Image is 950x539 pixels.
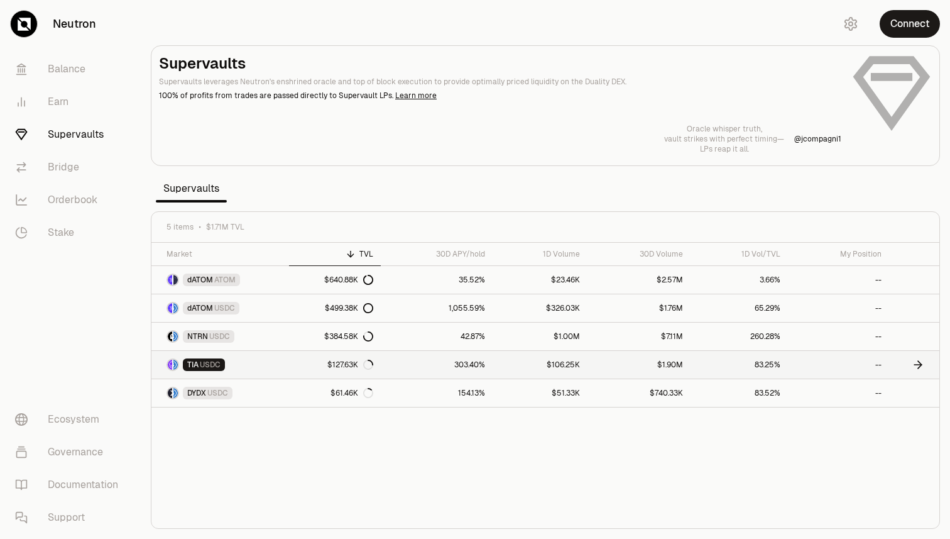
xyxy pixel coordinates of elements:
[587,294,691,322] a: $1.76M
[289,379,381,407] a: $61.46K
[788,379,889,407] a: --
[214,303,235,313] span: USDC
[168,331,172,342] img: NTRN Logo
[5,469,136,501] a: Documentation
[794,134,841,144] a: @jcompagni1
[788,351,889,379] a: --
[587,266,691,294] a: $2.57M
[880,10,940,38] button: Connect
[698,249,780,259] div: 1D Vol/TVL
[324,331,373,342] div: $384.58K
[794,134,841,144] p: @ jcompagni1
[664,134,784,144] p: vault strikes with perfect timing—
[173,388,178,398] img: USDC Logo
[664,124,784,134] p: Oracle whisper truth,
[330,388,373,398] div: $61.46K
[664,144,784,154] p: LPs reap it all.
[159,76,841,87] p: Supervaults leverages Neutron's enshrined oracle and top of block execution to provide optimally ...
[595,249,684,259] div: 30D Volume
[5,86,136,118] a: Earn
[209,331,230,342] span: USDC
[587,379,691,407] a: $740.33K
[493,379,587,407] a: $51.33K
[289,323,381,350] a: $384.58K
[173,331,178,342] img: USDC Logo
[168,275,172,285] img: dATOM Logo
[691,323,788,350] a: 260.28%
[159,53,841,74] h2: Supervaults
[173,360,178,370] img: USDC Logo
[788,294,889,322] a: --
[381,323,493,350] a: 42.87%
[151,266,289,294] a: dATOM LogoATOM LogodATOMATOM
[691,294,788,322] a: 65.29%
[691,379,788,407] a: 83.52%
[381,266,493,294] a: 35.52%
[381,379,493,407] a: 154.13%
[788,266,889,294] a: --
[493,266,587,294] a: $23.46K
[5,403,136,436] a: Ecosystem
[381,294,493,322] a: 1,055.59%
[167,222,194,232] span: 5 items
[167,249,281,259] div: Market
[168,360,172,370] img: TIA Logo
[664,124,784,154] a: Oracle whisper truth,vault strikes with perfect timing—LPs reap it all.
[151,379,289,407] a: DYDX LogoUSDC LogoDYDXUSDC
[5,53,136,86] a: Balance
[388,249,485,259] div: 30D APY/hold
[187,388,206,398] span: DYDX
[795,249,882,259] div: My Position
[5,501,136,534] a: Support
[297,249,373,259] div: TVL
[168,388,172,398] img: DYDX Logo
[156,176,227,201] span: Supervaults
[187,303,213,313] span: dATOM
[289,266,381,294] a: $640.88K
[206,222,244,232] span: $1.71M TVL
[788,323,889,350] a: --
[151,351,289,379] a: TIA LogoUSDC LogoTIAUSDC
[381,351,493,379] a: 303.40%
[5,216,136,249] a: Stake
[691,351,788,379] a: 83.25%
[5,184,136,216] a: Orderbook
[173,275,178,285] img: ATOM Logo
[289,294,381,322] a: $499.38K
[187,275,213,285] span: dATOM
[5,436,136,469] a: Governance
[493,323,587,350] a: $1.00M
[327,360,373,370] div: $127.63K
[5,151,136,184] a: Bridge
[173,303,178,313] img: USDC Logo
[168,303,172,313] img: dATOM Logo
[395,91,437,101] a: Learn more
[187,331,208,342] span: NTRN
[151,294,289,322] a: dATOM LogoUSDC LogodATOMUSDC
[325,303,373,313] div: $499.38K
[587,323,691,350] a: $7.11M
[691,266,788,294] a: 3.66%
[493,294,587,322] a: $326.03K
[289,351,381,379] a: $127.63K
[200,360,221,370] span: USDC
[187,360,199,370] span: TIA
[5,118,136,151] a: Supervaults
[324,275,373,285] div: $640.88K
[493,351,587,379] a: $106.25K
[151,323,289,350] a: NTRN LogoUSDC LogoNTRNUSDC
[500,249,579,259] div: 1D Volume
[207,388,228,398] span: USDC
[214,275,236,285] span: ATOM
[159,90,841,101] p: 100% of profits from trades are passed directly to Supervault LPs.
[587,351,691,379] a: $1.90M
